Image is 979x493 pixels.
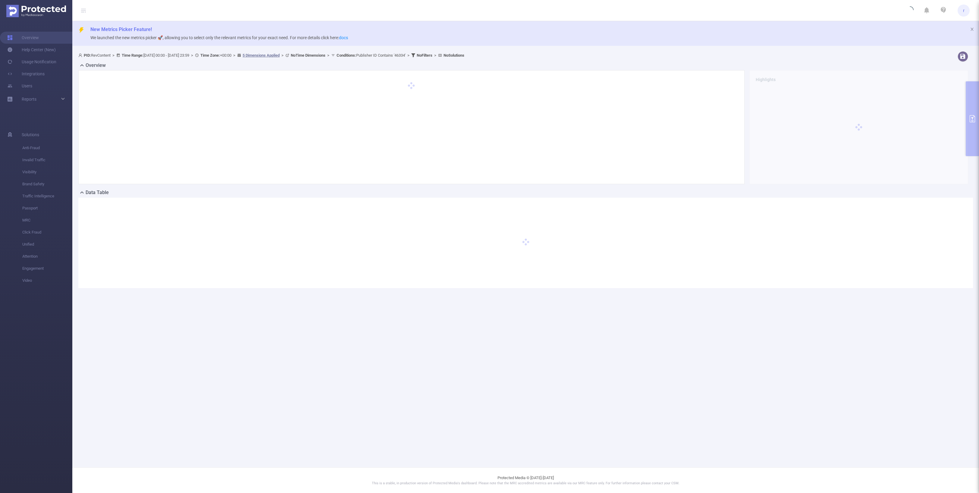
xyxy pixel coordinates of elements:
[86,62,106,69] h2: Overview
[280,53,285,58] span: >
[970,27,974,31] i: icon: close
[22,238,72,250] span: Unified
[325,53,331,58] span: >
[111,53,116,58] span: >
[7,68,45,80] a: Integrations
[22,142,72,154] span: Anti-Fraud
[200,53,220,58] b: Time Zone:
[22,275,72,287] span: Video
[432,53,438,58] span: >
[7,32,39,44] a: Overview
[337,53,406,58] span: Publisher ID Contains '46334'
[90,27,152,32] span: New Metrics Picker Feature!
[417,53,432,58] b: No Filters
[970,26,974,33] button: icon: close
[22,129,39,141] span: Solutions
[339,35,348,40] a: docs
[22,178,72,190] span: Brand Safety
[7,80,32,92] a: Users
[22,154,72,166] span: Invalid Traffic
[22,97,36,102] span: Reports
[22,190,72,202] span: Traffic Intelligence
[22,93,36,105] a: Reports
[6,5,66,17] img: Protected Media
[406,53,411,58] span: >
[231,53,237,58] span: >
[7,44,56,56] a: Help Center (New)
[243,53,280,58] u: 5 Dimensions Applied
[84,53,91,58] b: PID:
[444,53,464,58] b: No Solutions
[7,56,56,68] a: Usage Notification
[189,53,195,58] span: >
[87,481,964,486] p: This is a stable, in production version of Protected Media's dashboard. Please note that the MRC ...
[291,53,325,58] b: No Time Dimensions
[122,53,143,58] b: Time Range:
[22,262,72,275] span: Engagement
[86,189,109,196] h2: Data Table
[72,467,979,493] footer: Protected Media © [DATE]-[DATE]
[22,214,72,226] span: MRC
[963,5,965,17] span: r
[78,53,84,57] i: icon: user
[78,27,84,33] i: icon: thunderbolt
[22,250,72,262] span: Attention
[78,53,464,58] span: RevContent [DATE] 00:00 - [DATE] 23:59 +00:00
[337,53,356,58] b: Conditions :
[22,166,72,178] span: Visibility
[906,6,914,15] i: icon: loading
[22,226,72,238] span: Click Fraud
[90,35,348,40] span: We launched the new metrics picker 🚀, allowing you to select only the relevant metrics for your e...
[22,202,72,214] span: Passport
